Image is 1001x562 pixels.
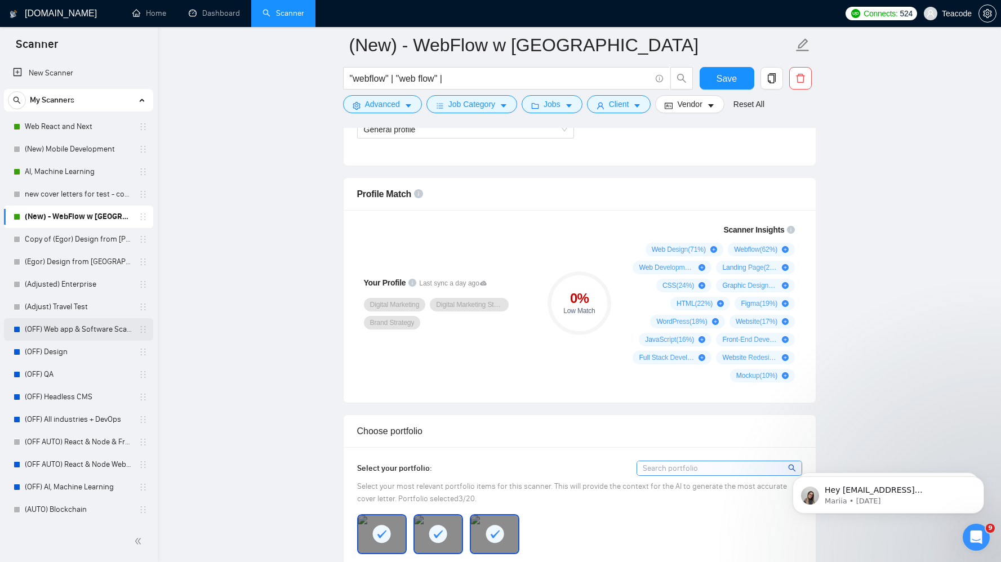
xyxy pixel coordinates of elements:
[25,228,132,251] a: Copy of (Egor) Design from [PERSON_NAME]
[8,91,26,109] button: search
[25,386,132,408] a: (OFF) Headless CMS
[587,95,651,113] button: userClientcaret-down
[139,483,148,492] span: holder
[414,189,423,198] span: info-circle
[139,257,148,266] span: holder
[795,38,810,52] span: edit
[4,62,153,84] li: New Scanner
[25,160,132,183] a: AI, Machine Learning
[426,95,517,113] button: barsJob Categorycaret-down
[548,307,611,314] div: Low Match
[900,7,913,20] span: 524
[25,341,132,363] a: (OFF) Design
[717,72,737,86] span: Save
[139,190,148,199] span: holder
[370,300,420,309] span: Digital Marketing
[8,96,25,104] span: search
[25,251,132,273] a: (Egor) Design from [GEOGRAPHIC_DATA]
[263,8,304,18] a: searchScanner
[139,460,148,469] span: holder
[645,335,694,344] span: JavaScript ( 16 %)
[790,73,811,83] span: delete
[776,453,1001,532] iframe: Intercom notifications message
[722,281,777,290] span: Graphic Design ( 24 %)
[699,336,705,343] span: plus-circle
[979,9,996,18] span: setting
[722,353,777,362] span: Website Redesign ( 11 %)
[670,67,693,90] button: search
[544,98,560,110] span: Jobs
[448,98,495,110] span: Job Category
[139,122,148,131] span: holder
[25,296,132,318] a: (Adjust) Travel Test
[864,7,897,20] span: Connects:
[700,67,754,90] button: Save
[656,75,663,82] span: info-circle
[25,498,132,521] a: (AUTO) Blockchain
[978,5,996,23] button: setting
[662,281,694,290] span: CSS ( 24 %)
[139,145,148,154] span: holder
[139,415,148,424] span: holder
[132,8,166,18] a: homeHome
[677,299,713,308] span: HTML ( 22 %)
[710,246,717,253] span: plus-circle
[699,354,705,361] span: plus-circle
[787,226,795,234] span: info-circle
[25,431,132,453] a: (OFF AUTO) React & Node & Frameworks - Lower rate & No activity from lead
[436,101,444,110] span: bars
[30,89,74,111] span: My Scanners
[370,318,415,327] span: Brand Strategy
[986,524,995,533] span: 9
[7,36,67,60] span: Scanner
[639,353,694,362] span: Full Stack Development ( 11 %)
[25,363,132,386] a: (OFF) QA
[633,101,641,110] span: caret-down
[139,347,148,356] span: holder
[736,317,777,326] span: Website ( 17 %)
[782,264,789,271] span: plus-circle
[639,263,694,272] span: Web Development ( 53 %)
[349,31,793,59] input: Scanner name...
[404,101,412,110] span: caret-down
[25,273,132,296] a: (Adjusted) Enterprise
[139,235,148,244] span: holder
[139,280,148,289] span: holder
[782,300,789,307] span: plus-circle
[722,263,777,272] span: Landing Page ( 25 %)
[139,438,148,447] span: holder
[139,212,148,221] span: holder
[565,101,573,110] span: caret-down
[717,300,724,307] span: plus-circle
[25,453,132,476] a: (OFF AUTO) React & Node Websites and Apps
[699,282,705,289] span: plus-circle
[723,226,784,234] span: Scanner Insights
[350,72,651,86] input: Search Freelance Jobs...
[25,318,132,341] a: (OFF) Web app & Software Scanner
[722,335,777,344] span: Front-End Development ( 13 %)
[699,264,705,271] span: plus-circle
[782,318,789,325] span: plus-circle
[139,325,148,334] span: holder
[25,206,132,228] a: (New) - WebFlow w [GEOGRAPHIC_DATA]
[139,302,148,311] span: holder
[531,101,539,110] span: folder
[500,101,508,110] span: caret-down
[189,8,240,18] a: dashboardDashboard
[963,524,990,551] iframe: Intercom live chat
[25,476,132,498] a: (OFF) AI, Machine Learning
[741,299,777,308] span: Figma ( 19 %)
[789,67,812,90] button: delete
[677,98,702,110] span: Vendor
[10,5,17,23] img: logo
[25,183,132,206] a: new cover letters for test - could work better
[609,98,629,110] span: Client
[436,300,502,309] span: Digital Marketing Strategy
[712,318,719,325] span: plus-circle
[139,505,148,514] span: holder
[357,415,802,447] div: Choose portfolio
